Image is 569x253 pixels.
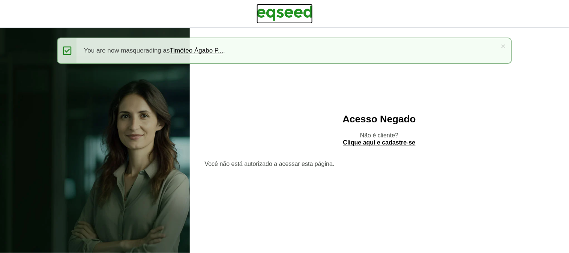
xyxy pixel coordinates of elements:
[205,132,554,146] p: Não é cliente?
[57,38,512,64] div: You are now masquerading as .
[205,161,554,167] section: Você não está autorizado a acessar esta página.
[343,140,416,146] a: Clique aqui e cadastre-se
[170,47,224,54] a: Timóteo Ágabo P...
[257,4,313,23] img: EqSeed Logo
[205,114,554,125] h2: Acesso Negado
[501,42,506,50] a: ×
